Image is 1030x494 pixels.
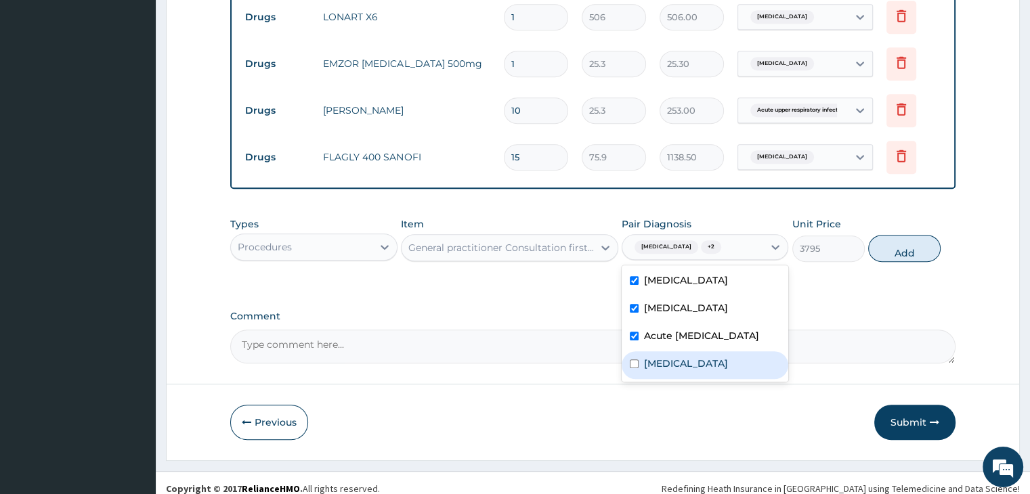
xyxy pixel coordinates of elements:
span: [MEDICAL_DATA] [750,57,814,70]
div: Procedures [238,240,292,254]
td: FLAGLY 400 SANOFI [316,143,496,171]
div: General practitioner Consultation first outpatient consultation [408,241,595,254]
td: [PERSON_NAME] [316,97,496,124]
td: Drugs [238,51,316,76]
button: Previous [230,405,308,440]
span: [MEDICAL_DATA] [635,240,698,254]
button: Add [868,235,941,262]
td: LONART X6 [316,3,496,30]
td: EMZOR [MEDICAL_DATA] 500mg [316,50,496,77]
textarea: Type your message and hit 'Enter' [7,341,258,388]
span: [MEDICAL_DATA] [750,10,814,24]
span: We're online! [79,156,187,293]
span: [MEDICAL_DATA] [750,150,814,164]
label: [MEDICAL_DATA] [644,273,728,287]
label: Item [401,217,424,231]
img: d_794563401_company_1708531726252_794563401 [25,68,55,102]
label: Comment [230,311,955,322]
label: Pair Diagnosis [622,217,691,231]
label: Types [230,219,259,230]
button: Submit [874,405,956,440]
label: Acute [MEDICAL_DATA] [644,329,759,342]
label: Unit Price [792,217,841,231]
td: Drugs [238,145,316,170]
label: [MEDICAL_DATA] [644,301,728,315]
td: Drugs [238,98,316,123]
label: [MEDICAL_DATA] [644,357,728,370]
div: Minimize live chat window [222,7,255,39]
span: Acute upper respiratory infect... [750,104,849,117]
td: Drugs [238,5,316,30]
span: + 2 [701,240,721,254]
div: Chat with us now [70,76,228,93]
